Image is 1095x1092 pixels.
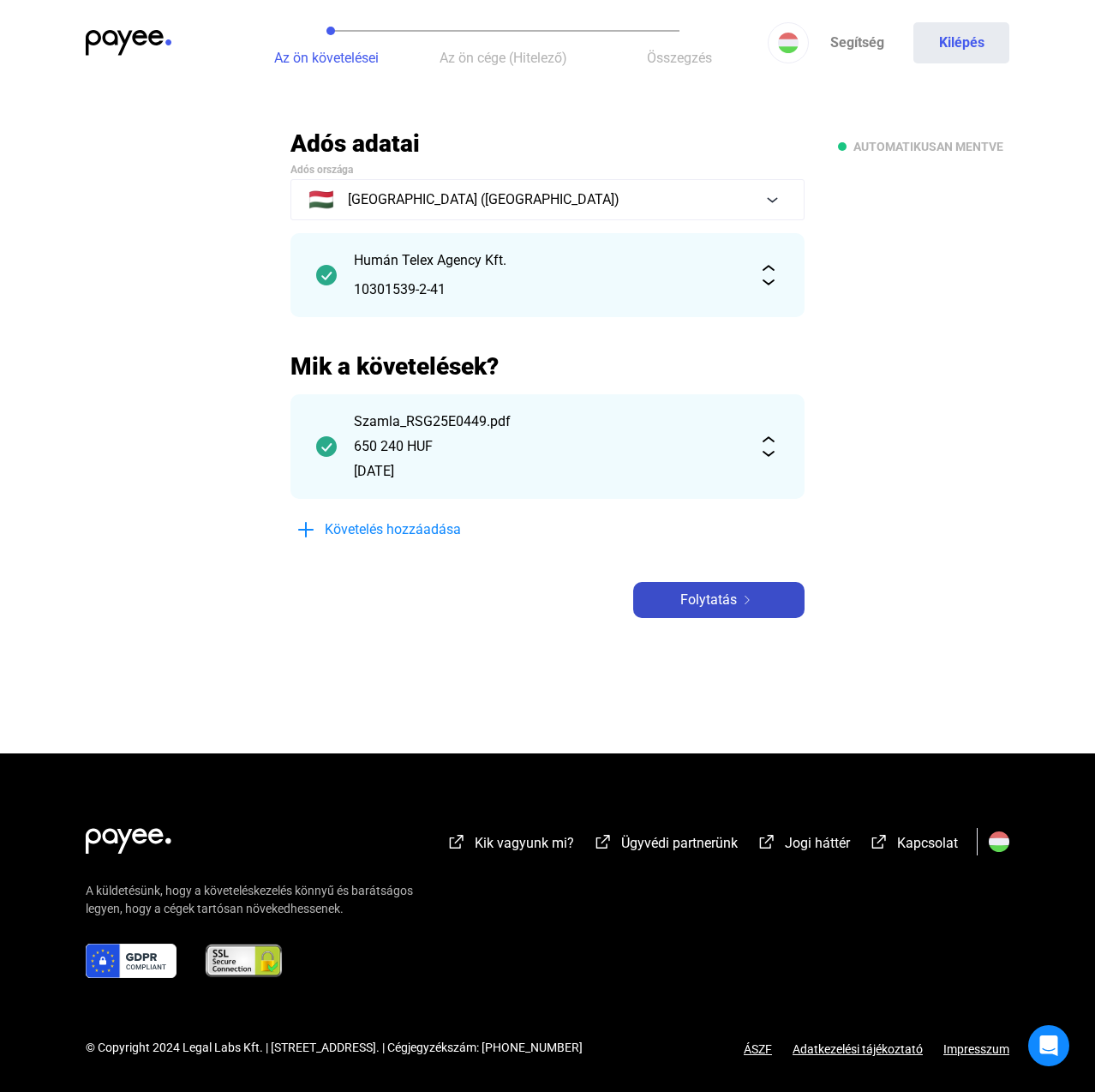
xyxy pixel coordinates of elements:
[737,596,757,604] img: arrow-right-white
[86,944,177,978] img: gdpr
[757,833,777,850] img: external-link-white
[1028,1025,1069,1066] div: Open Intercom Messenger
[809,22,905,63] a: Segítség
[290,351,805,381] h2: Mik a követelések?
[204,944,284,978] img: ssl
[290,129,805,159] h2: Adós adatai
[989,831,1009,852] img: HU.svg
[354,436,741,457] div: 650 240 HUF
[758,436,779,457] img: expand
[869,837,958,854] a: external-link-whiteKapcsolat
[354,411,741,432] div: Szamla_RSG25E0449.pdf
[440,50,567,66] span: Az ön cége (Hitelező)
[290,512,547,548] button: plus-blueKövetelés hozzáadása
[593,837,738,854] a: external-link-whiteÜgyvédi partnerünk
[772,1042,943,1056] a: Adatkezelési tájékoztató
[758,265,779,285] img: expand
[897,835,958,851] span: Kapcsolat
[348,189,619,210] span: [GEOGRAPHIC_DATA] ([GEOGRAPHIC_DATA])
[308,189,334,210] span: 🇭🇺
[86,819,171,854] img: white-payee-white-dot.svg
[354,461,741,482] div: [DATE]
[647,50,712,66] span: Összegzés
[354,250,741,271] div: Humán Telex Agency Kft.
[325,519,461,540] span: Követelés hozzáadása
[290,164,353,176] span: Adós országa
[446,837,574,854] a: external-link-whiteKik vagyunk mi?
[290,179,805,220] button: 🇭🇺[GEOGRAPHIC_DATA] ([GEOGRAPHIC_DATA])
[744,1042,772,1056] a: ÁSZF
[943,1042,1009,1056] a: Impresszum
[768,22,809,63] button: HU
[274,50,379,66] span: Az ön követelései
[621,835,738,851] span: Ügyvédi partnerünk
[913,22,1009,63] button: Kilépés
[316,436,337,457] img: checkmark-darker-green-circle
[757,837,850,854] a: external-link-whiteJogi háttér
[296,519,316,540] img: plus-blue
[86,1039,583,1057] div: © Copyright 2024 Legal Labs Kft. | [STREET_ADDRESS]. | Cégjegyzékszám: [PHONE_NUMBER]
[316,265,337,285] img: checkmark-darker-green-circle
[475,835,574,851] span: Kik vagyunk mi?
[633,582,805,618] button: Folytatásarrow-right-white
[778,33,799,53] img: HU
[86,30,171,56] img: payee-logo
[869,833,889,850] img: external-link-white
[593,833,613,850] img: external-link-white
[680,590,737,610] span: Folytatás
[446,833,467,850] img: external-link-white
[785,835,850,851] span: Jogi háttér
[354,279,741,300] div: 10301539-2-41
